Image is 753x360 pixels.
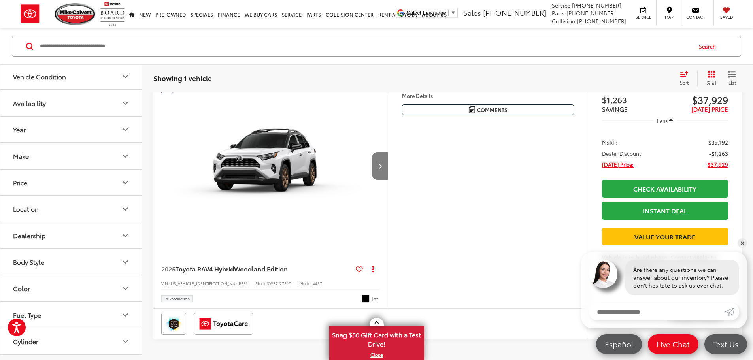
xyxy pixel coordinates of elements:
button: LocationLocation [0,196,143,222]
span: Less [657,117,668,124]
span: dropdown dots [372,266,374,272]
div: Make [13,152,29,160]
button: Next image [372,152,388,180]
a: 2025Toyota RAV4 HybridWoodland Edition [161,264,353,273]
span: Dealer Discount [602,149,641,157]
span: [DATE] Price: [602,160,634,168]
span: Sort [680,79,689,86]
span: SAVINGS [602,105,628,113]
button: Actions [366,262,380,276]
span: [PHONE_NUMBER] [566,9,616,17]
button: Fuel TypeFuel Type [0,302,143,328]
span: Live Chat [653,339,694,349]
div: Body Style [121,257,130,266]
span: Collision [552,17,576,25]
button: MakeMake [0,143,143,169]
img: 2025 Toyota RAV4 Hybrid Hybrid Woodland Edition [153,78,389,254]
span: Map [661,14,678,20]
a: Instant Deal [602,202,728,219]
button: AvailabilityAvailability [0,90,143,116]
span: Snag $50 Gift Card with a Test Drive! [330,326,423,351]
span: Int. [372,295,380,303]
div: Location [121,204,130,213]
a: Live Chat [648,334,698,354]
button: DealershipDealership [0,222,143,248]
img: Toyota Safety Sense Mike Calvert Toyota Houston TX [163,314,185,333]
div: Are there any questions we can answer about our inventory? Please don't hesitate to ask us over c... [625,260,739,295]
div: Fuel Type [121,310,130,319]
div: Availability [13,99,46,107]
img: Mike Calvert Toyota [55,3,96,25]
span: ▼ [451,10,456,16]
div: Color [121,283,130,293]
span: Toyota RAV4 Hybrid [176,264,234,273]
span: [PHONE_NUMBER] [483,8,546,18]
span: Parts [552,9,565,17]
span: VIN: [161,280,169,286]
input: Enter your message [589,303,725,320]
span: 2025 [161,264,176,273]
button: CylinderCylinder [0,328,143,354]
a: 2025 Toyota RAV4 Hybrid Hybrid Woodland Edition2025 Toyota RAV4 Hybrid Hybrid Woodland Edition202... [153,78,389,254]
img: ToyotaCare Mike Calvert Toyota Houston TX [196,314,251,333]
div: Year [121,124,130,134]
img: Comments [469,106,475,113]
div: Cylinder [13,337,38,345]
button: Vehicle ConditionVehicle Condition [0,64,143,89]
span: 4437 [313,280,322,286]
a: Español [596,334,642,354]
div: Location [13,205,39,213]
span: MSRP: [602,138,617,146]
span: Model: [300,280,313,286]
span: List [728,79,736,86]
span: [US_VEHICLE_IDENTIFICATION_NUMBER] [169,280,247,286]
span: $37,929 [665,94,728,106]
a: Value Your Trade [602,228,728,245]
button: Search [691,36,727,56]
span: Contact [686,14,705,20]
span: Showing 1 vehicle [153,73,212,83]
span: Black Fabric [362,295,370,303]
span: Comments [477,106,508,114]
a: Submit [725,303,739,320]
span: Service [552,1,570,9]
span: Text Us [709,339,742,349]
span: -$1,263 [709,149,728,157]
button: ColorColor [0,275,143,301]
span: Saved [718,14,735,20]
span: Grid [706,79,716,86]
button: Less [653,113,677,128]
button: List View [722,70,742,86]
span: [PHONE_NUMBER] [577,17,627,25]
span: Woodland Edition [234,264,288,273]
div: Fuel Type [13,311,41,319]
span: SW37J773*O [267,280,292,286]
span: Sales [463,8,481,18]
div: Cylinder [121,336,130,346]
div: Dealership [121,230,130,240]
div: Availability [121,98,130,107]
div: Vehicle Condition [121,72,130,81]
span: $39,192 [708,138,728,146]
button: Comments [402,104,574,115]
button: Grid View [697,70,722,86]
span: Service [634,14,652,20]
div: 2025 Toyota RAV4 Hybrid Hybrid Woodland Edition 0 [153,78,389,254]
span: $37,929 [708,160,728,168]
span: Español [601,339,637,349]
div: Price [121,177,130,187]
div: Price [13,179,27,186]
div: Year [13,126,26,133]
span: [DATE] PRICE [691,105,728,113]
span: Stock: [255,280,267,286]
span: [PHONE_NUMBER] [572,1,621,9]
span: $1,263 [602,94,665,106]
div: Make [121,151,130,160]
input: Search by Make, Model, or Keyword [39,37,691,56]
button: Body StyleBody Style [0,249,143,275]
div: Dealership [13,232,45,239]
div: Color [13,285,30,292]
div: Vehicle Condition [13,73,66,80]
a: Text Us [704,334,747,354]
